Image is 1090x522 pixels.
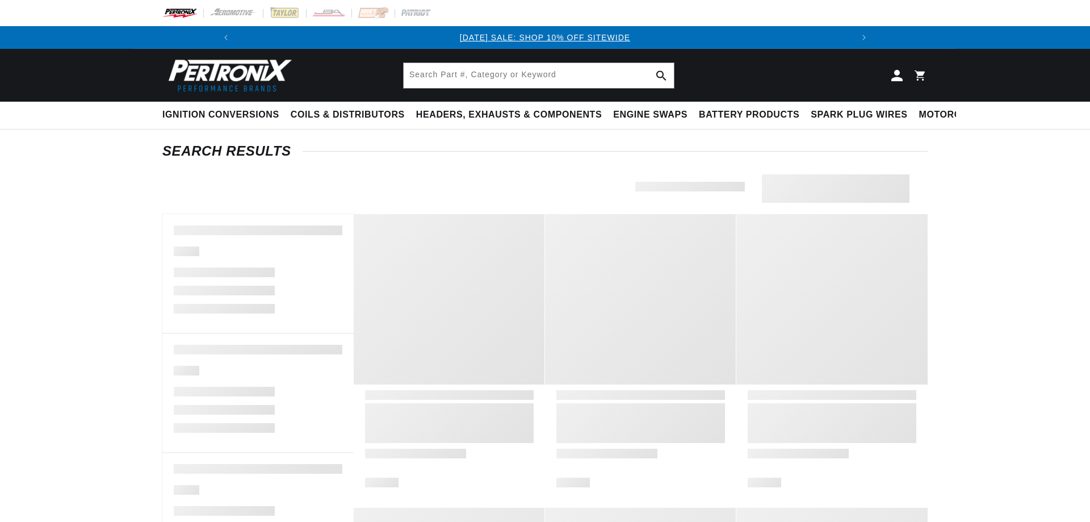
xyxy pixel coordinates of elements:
div: Announcement [237,31,853,44]
span: Headers, Exhausts & Components [416,109,602,121]
a: [DATE] SALE: SHOP 10% OFF SITEWIDE [460,33,630,42]
img: Pertronix [162,56,293,95]
h2: Search Results [162,145,928,157]
button: Translation missing: en.sections.announcements.previous_announcement [215,26,237,49]
summary: Spark Plug Wires [805,102,913,128]
span: Battery Products [699,109,799,121]
slideshow-component: Translation missing: en.sections.announcements.announcement_bar [134,26,956,49]
span: Ignition Conversions [162,109,279,121]
summary: Motorcycle [913,102,992,128]
summary: Coils & Distributors [285,102,410,128]
summary: Battery Products [693,102,805,128]
button: Search Part #, Category or Keyword [649,63,674,88]
button: Translation missing: en.sections.announcements.next_announcement [853,26,875,49]
input: Search Part #, Category or Keyword [404,63,674,88]
div: 1 of 3 [237,31,853,44]
summary: Ignition Conversions [162,102,285,128]
span: Engine Swaps [613,109,687,121]
summary: Headers, Exhausts & Components [410,102,607,128]
span: Coils & Distributors [291,109,405,121]
span: Spark Plug Wires [811,109,907,121]
summary: Engine Swaps [607,102,693,128]
span: Motorcycle [919,109,987,121]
